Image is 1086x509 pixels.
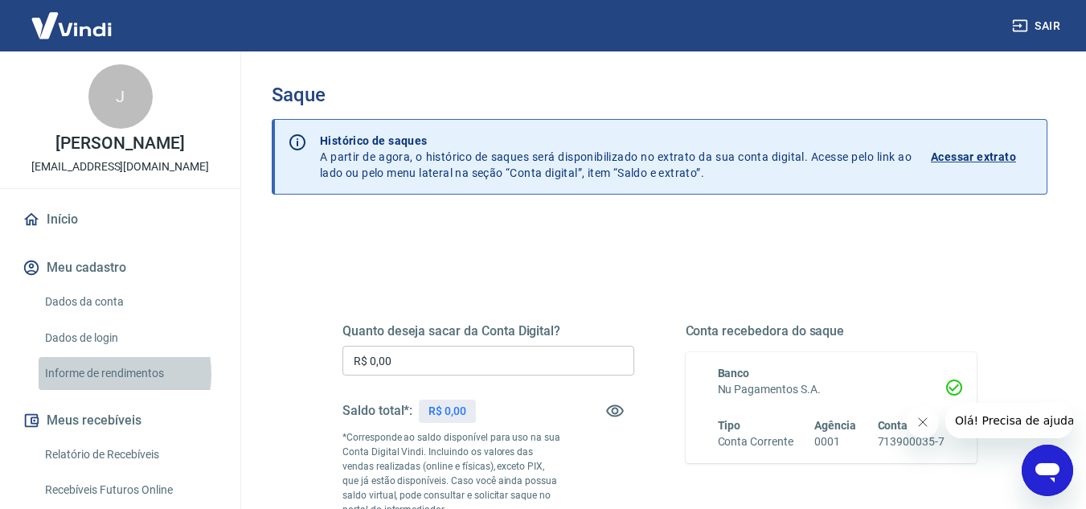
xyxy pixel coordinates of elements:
iframe: Mensagem da empresa [945,403,1073,438]
span: Agência [814,419,856,432]
iframe: Botão para abrir a janela de mensagens [1022,445,1073,496]
h6: 713900035-7 [878,433,945,450]
div: J [88,64,153,129]
a: Acessar extrato [931,133,1034,181]
h6: Conta Corrente [718,433,793,450]
p: A partir de agora, o histórico de saques será disponibilizado no extrato da sua conta digital. Ac... [320,133,912,181]
h3: Saque [272,84,1047,106]
p: R$ 0,00 [428,403,466,420]
p: [PERSON_NAME] [55,135,184,152]
a: Recebíveis Futuros Online [39,474,221,507]
h5: Conta recebedora do saque [686,323,977,339]
button: Sair [1009,11,1067,41]
button: Meus recebíveis [19,403,221,438]
span: Conta [878,419,908,432]
h5: Saldo total*: [342,403,412,419]
h6: Nu Pagamentos S.A. [718,381,945,398]
p: Histórico de saques [320,133,912,149]
p: [EMAIL_ADDRESS][DOMAIN_NAME] [31,158,209,175]
p: Acessar extrato [931,149,1016,165]
h5: Quanto deseja sacar da Conta Digital? [342,323,634,339]
span: Tipo [718,419,741,432]
a: Dados da conta [39,285,221,318]
span: Olá! Precisa de ajuda? [10,11,135,24]
span: Banco [718,367,750,380]
a: Início [19,202,221,237]
iframe: Fechar mensagem [907,406,939,438]
img: Vindi [19,1,124,50]
h6: 0001 [814,433,856,450]
a: Informe de rendimentos [39,357,221,390]
a: Dados de login [39,322,221,355]
button: Meu cadastro [19,250,221,285]
a: Relatório de Recebíveis [39,438,221,471]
